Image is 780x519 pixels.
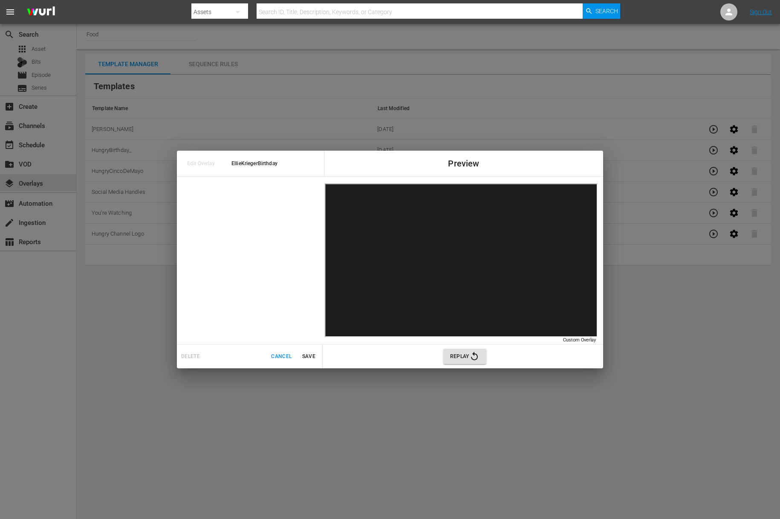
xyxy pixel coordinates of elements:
span: Preview [448,159,479,169]
span: Search [595,3,618,19]
span: EllieKriegerBirthday [231,159,326,169]
span: Edit Overlay [187,159,219,169]
span: menu [5,7,15,17]
button: Cancel [268,350,295,364]
div: Custom Overlay [563,337,596,344]
span: Save [298,352,319,361]
button: Save [295,350,322,364]
a: Sign Out [750,9,772,15]
button: Replay [443,349,486,364]
span: Replay [450,351,480,362]
span: Cancel [271,352,292,361]
img: ans4CAIJ8jUAAAAAAAAAAAAAAAAAAAAAAAAgQb4GAAAAAAAAAAAAAAAAAAAAAAAAJMjXAAAAAAAAAAAAAAAAAAAAAAAAgAT5G... [20,2,61,22]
